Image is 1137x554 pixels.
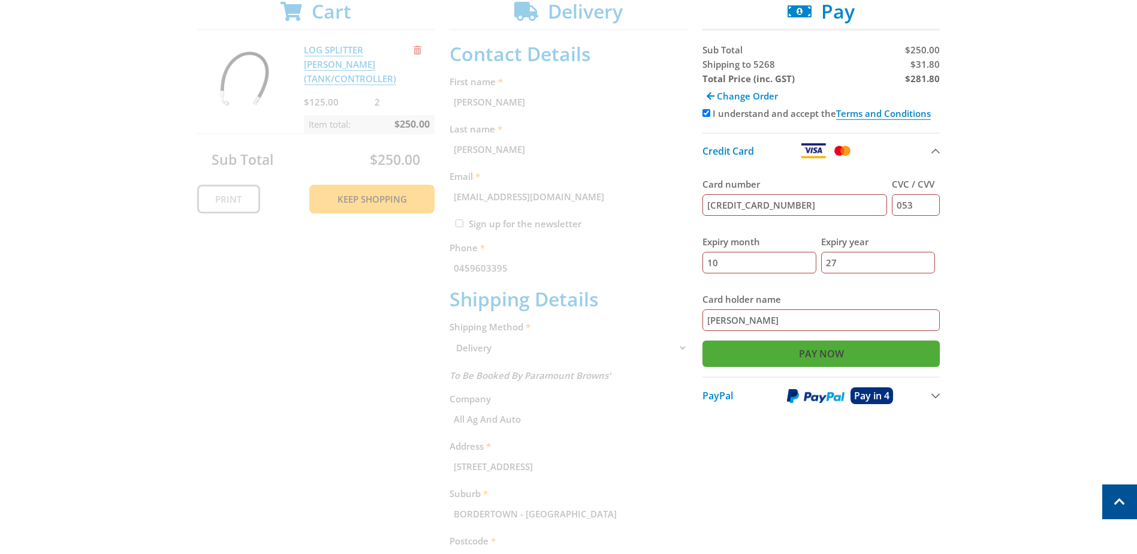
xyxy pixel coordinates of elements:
[832,143,853,158] img: Mastercard
[717,90,778,102] span: Change Order
[702,377,940,414] button: PayPal Pay in 4
[702,109,710,117] input: Please accept the terms and conditions.
[702,341,940,367] input: Pay Now
[892,177,940,191] label: CVC / CVV
[702,177,888,191] label: Card number
[713,107,931,120] label: I understand and accept the
[821,252,935,273] input: YY
[702,133,940,168] button: Credit Card
[854,389,889,402] span: Pay in 4
[905,44,940,56] span: $250.00
[905,73,940,85] strong: $281.80
[702,389,733,402] span: PayPal
[702,58,775,70] span: Shipping to 5268
[702,86,782,106] a: Change Order
[821,234,935,249] label: Expiry year
[702,144,754,158] span: Credit Card
[702,44,743,56] span: Sub Total
[836,107,931,120] a: Terms and Conditions
[702,234,816,249] label: Expiry month
[702,292,940,306] label: Card holder name
[702,73,795,85] strong: Total Price (inc. GST)
[910,58,940,70] span: $31.80
[800,143,827,158] img: Visa
[787,389,845,404] img: PayPal
[702,252,816,273] input: MM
